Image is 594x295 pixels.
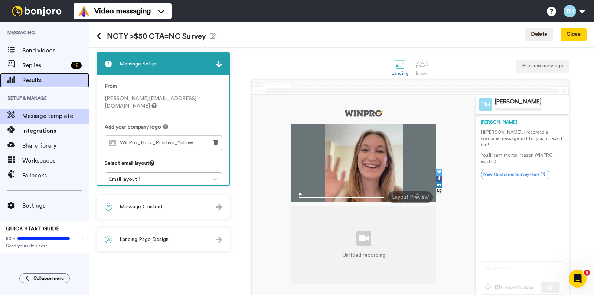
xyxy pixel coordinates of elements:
[22,61,68,70] span: Replies
[291,189,436,202] img: player-controls-full.svg
[120,203,163,211] span: Message Content
[105,236,112,243] span: 3
[6,243,83,249] span: Send yourself a test
[120,60,156,68] span: Message Setup
[561,28,587,41] button: Close
[22,171,89,180] span: Fallbacks
[6,226,59,231] span: QUICK START GUIDE
[481,261,564,295] img: reply-preview.svg
[6,235,16,241] span: 80%
[479,98,492,111] img: Profile Image
[495,98,542,105] div: [PERSON_NAME]
[481,169,549,180] a: New Customer Survey Here
[388,191,433,203] div: Layout Preview
[584,270,590,276] span: 5
[105,60,112,68] span: 1
[71,62,82,69] div: 18
[416,71,429,76] div: Inbox
[97,228,230,251] div: 3Landing Page Design
[22,112,89,121] span: Message template
[105,83,117,90] label: From
[22,76,89,85] span: Results
[22,141,89,150] span: Share library
[216,204,222,210] img: arrow.svg
[388,54,412,80] a: Landing
[120,236,169,243] span: Landing Page Design
[105,124,161,131] span: Add your company logo
[516,60,569,73] button: Preview message
[359,235,369,241] img: video-library.svg
[22,201,89,210] span: Settings
[9,6,65,16] img: bj-logo-header-white.svg
[216,61,222,67] img: arrow.svg
[120,140,204,146] span: WinPro_Horz_Positive_Yellow (3).png
[525,28,553,41] button: Delete
[569,270,587,288] iframe: Intercom live chat
[412,54,433,80] a: Inbox
[94,6,151,16] span: Video messaging
[97,195,230,219] div: 2Message Content
[22,156,89,165] span: Workspaces
[19,273,70,283] button: Collapse menu
[105,203,112,211] span: 2
[97,32,216,41] h1: NCTY >$50 CTA=NC Survey
[22,126,89,135] span: Integrations
[343,251,385,259] p: Untitled recording
[33,275,64,281] span: Collapse menu
[105,160,222,172] div: Select email layout
[392,71,408,76] div: Landing
[481,119,564,125] div: [PERSON_NAME]
[78,5,90,17] img: vm-color.svg
[109,176,204,183] div: Email layout 1
[342,107,386,120] img: 1938f74c-15ae-458e-9908-e889e4bba8f5
[22,46,89,55] span: Send videos
[105,96,196,109] span: [PERSON_NAME][EMAIL_ADDRESS][DOMAIN_NAME]
[481,152,564,165] p: You'll learn the real reason WINPRO exists :)
[216,237,222,243] img: arrow.svg
[481,129,564,148] p: Hi [PERSON_NAME] , I recorded a welcome message just for you, check it out!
